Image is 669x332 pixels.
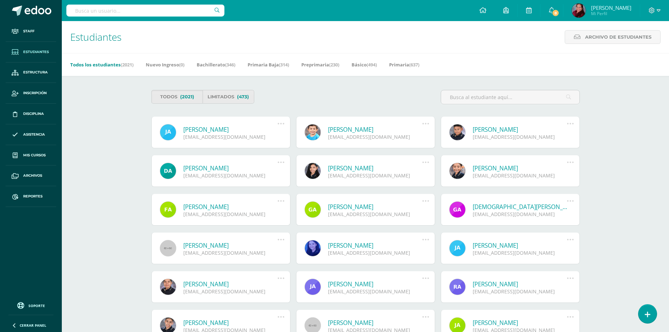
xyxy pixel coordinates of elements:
[20,323,46,328] span: Cerrar panel
[552,9,559,17] span: 8
[591,4,631,11] span: [PERSON_NAME]
[328,319,422,327] a: [PERSON_NAME]
[473,134,567,140] div: [EMAIL_ADDRESS][DOMAIN_NAME]
[180,90,194,103] span: (2021)
[6,104,56,124] a: Disciplina
[473,164,567,172] a: [PERSON_NAME]
[23,152,46,158] span: Mis cursos
[183,203,278,211] a: [PERSON_NAME]
[585,31,651,44] span: Archivo de Estudiantes
[328,125,422,134] a: [PERSON_NAME]
[328,288,422,295] div: [EMAIL_ADDRESS][DOMAIN_NAME]
[473,125,567,134] a: [PERSON_NAME]
[591,11,631,17] span: Mi Perfil
[473,211,567,217] div: [EMAIL_ADDRESS][DOMAIN_NAME]
[6,63,56,83] a: Estructura
[28,303,45,308] span: Soporte
[473,319,567,327] a: [PERSON_NAME]
[183,241,278,249] a: [PERSON_NAME]
[197,59,235,70] a: Bachillerato(346)
[6,186,56,207] a: Reportes
[66,5,224,17] input: Busca un usuario...
[70,59,133,70] a: Todos los estudiantes(2021)
[183,164,278,172] a: [PERSON_NAME]
[23,28,34,34] span: Staff
[328,203,422,211] a: [PERSON_NAME]
[389,59,419,70] a: Primaria(637)
[6,83,56,104] a: Inscripción
[473,241,567,249] a: [PERSON_NAME]
[183,288,278,295] div: [EMAIL_ADDRESS][DOMAIN_NAME]
[183,280,278,288] a: [PERSON_NAME]
[328,280,422,288] a: [PERSON_NAME]
[328,164,422,172] a: [PERSON_NAME]
[225,61,235,68] span: (346)
[328,241,422,249] a: [PERSON_NAME]
[121,61,133,68] span: (2021)
[6,42,56,63] a: Estudiantes
[473,172,567,179] div: [EMAIL_ADDRESS][DOMAIN_NAME]
[473,249,567,256] div: [EMAIL_ADDRESS][DOMAIN_NAME]
[6,21,56,42] a: Staff
[352,59,377,70] a: Básico(494)
[328,249,422,256] div: [EMAIL_ADDRESS][DOMAIN_NAME]
[23,132,45,137] span: Asistencia
[146,59,184,70] a: Nuevo Ingreso(0)
[248,59,289,70] a: Primaria Baja(314)
[6,145,56,166] a: Mis cursos
[70,30,122,44] span: Estudiantes
[8,300,53,310] a: Soporte
[328,134,422,140] div: [EMAIL_ADDRESS][DOMAIN_NAME]
[367,61,377,68] span: (494)
[409,61,419,68] span: (637)
[183,134,278,140] div: [EMAIL_ADDRESS][DOMAIN_NAME]
[151,90,203,104] a: Todos(2021)
[179,61,184,68] span: (0)
[329,61,339,68] span: (230)
[301,59,339,70] a: Preprimaria(230)
[473,288,567,295] div: [EMAIL_ADDRESS][DOMAIN_NAME]
[183,319,278,327] a: [PERSON_NAME]
[473,203,567,211] a: [DEMOGRAPHIC_DATA][PERSON_NAME]
[23,194,42,199] span: Reportes
[203,90,254,104] a: Limitados(473)
[473,280,567,288] a: [PERSON_NAME]
[183,172,278,179] div: [EMAIL_ADDRESS][DOMAIN_NAME]
[6,165,56,186] a: Archivos
[565,30,661,44] a: Archivo de Estudiantes
[328,211,422,217] div: [EMAIL_ADDRESS][DOMAIN_NAME]
[183,249,278,256] div: [EMAIL_ADDRESS][DOMAIN_NAME]
[279,61,289,68] span: (314)
[23,90,47,96] span: Inscripción
[237,90,249,103] span: (473)
[23,49,49,55] span: Estudiantes
[6,124,56,145] a: Asistencia
[572,4,586,18] img: 00c1b1db20a3e38a90cfe610d2c2e2f3.png
[23,173,42,178] span: Archivos
[441,90,579,104] input: Busca al estudiante aquí...
[328,172,422,179] div: [EMAIL_ADDRESS][DOMAIN_NAME]
[183,211,278,217] div: [EMAIL_ADDRESS][DOMAIN_NAME]
[23,111,44,117] span: Disciplina
[183,125,278,134] a: [PERSON_NAME]
[23,70,48,75] span: Estructura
